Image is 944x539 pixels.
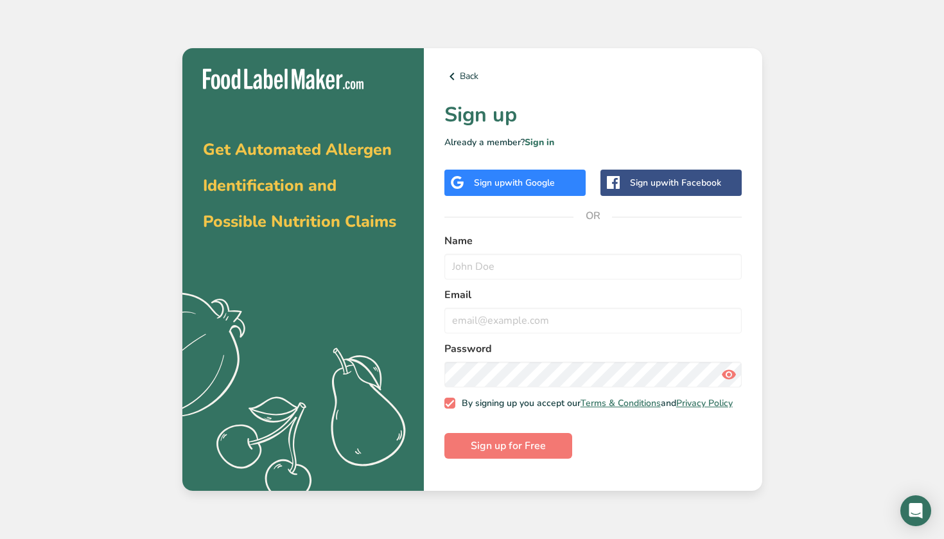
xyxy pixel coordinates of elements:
a: Privacy Policy [676,397,733,409]
span: Sign up for Free [471,438,546,454]
a: Terms & Conditions [581,397,661,409]
label: Password [444,341,742,357]
span: By signing up you accept our and [455,398,733,409]
img: Food Label Maker [203,69,363,90]
p: Already a member? [444,136,742,149]
input: John Doe [444,254,742,279]
span: with Google [505,177,555,189]
input: email@example.com [444,308,742,333]
div: Sign up [630,176,721,190]
span: OR [573,197,612,235]
span: with Facebook [661,177,721,189]
h1: Sign up [444,100,742,130]
label: Email [444,287,742,303]
button: Sign up for Free [444,433,572,459]
div: Open Intercom Messenger [900,495,931,526]
label: Name [444,233,742,249]
div: Sign up [474,176,555,190]
span: Get Automated Allergen Identification and Possible Nutrition Claims [203,139,396,233]
a: Sign in [525,136,554,148]
a: Back [444,69,742,84]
